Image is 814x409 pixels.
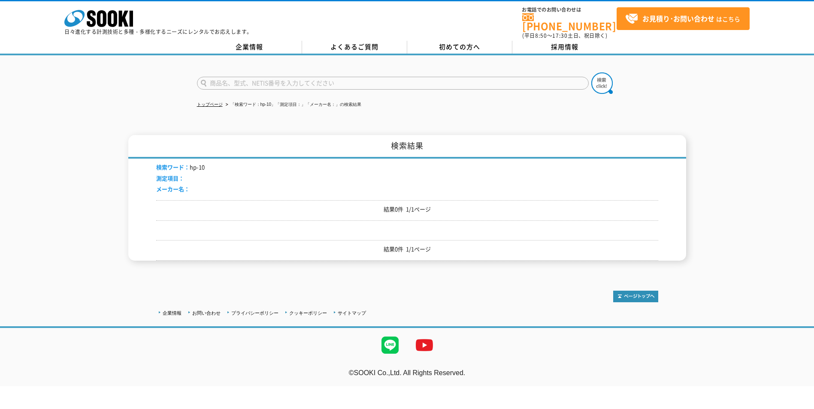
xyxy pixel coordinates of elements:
span: 17:30 [552,32,568,39]
li: 「検索ワード：hp-10」「測定項目：」「メーカー名：」の検索結果 [224,100,362,109]
a: 企業情報 [163,310,182,316]
span: 測定項目： [156,174,184,182]
span: お電話でのお問い合わせは [522,7,617,12]
p: 日々進化する計測技術と多種・多様化するニーズにレンタルでお応えします。 [64,29,252,34]
a: 企業情報 [197,41,302,54]
a: 採用情報 [512,41,617,54]
img: LINE [373,328,407,362]
a: トップページ [197,102,223,107]
a: クッキーポリシー [289,310,327,316]
input: 商品名、型式、NETIS番号を入力してください [197,77,589,90]
span: 検索ワード： [156,163,190,171]
a: プライバシーポリシー [231,310,278,316]
span: 8:50 [535,32,547,39]
span: はこちら [625,12,740,25]
p: 結果0件 1/1ページ [156,205,658,214]
a: サイトマップ [338,310,366,316]
a: お問い合わせ [192,310,221,316]
img: トップページへ [613,291,658,302]
p: 結果0件 1/1ページ [156,245,658,254]
li: hp-10 [156,163,205,172]
h1: 検索結果 [128,135,686,159]
strong: お見積り･お問い合わせ [642,13,714,24]
span: (平日 ～ 土日、祝日除く) [522,32,607,39]
a: よくあるご質問 [302,41,407,54]
a: 初めての方へ [407,41,512,54]
img: YouTube [407,328,442,362]
a: [PHONE_NUMBER] [522,13,617,31]
a: お見積り･お問い合わせはこちら [617,7,750,30]
span: 初めての方へ [439,42,480,51]
span: メーカー名： [156,185,190,193]
a: テストMail [781,378,814,385]
img: btn_search.png [591,72,613,94]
